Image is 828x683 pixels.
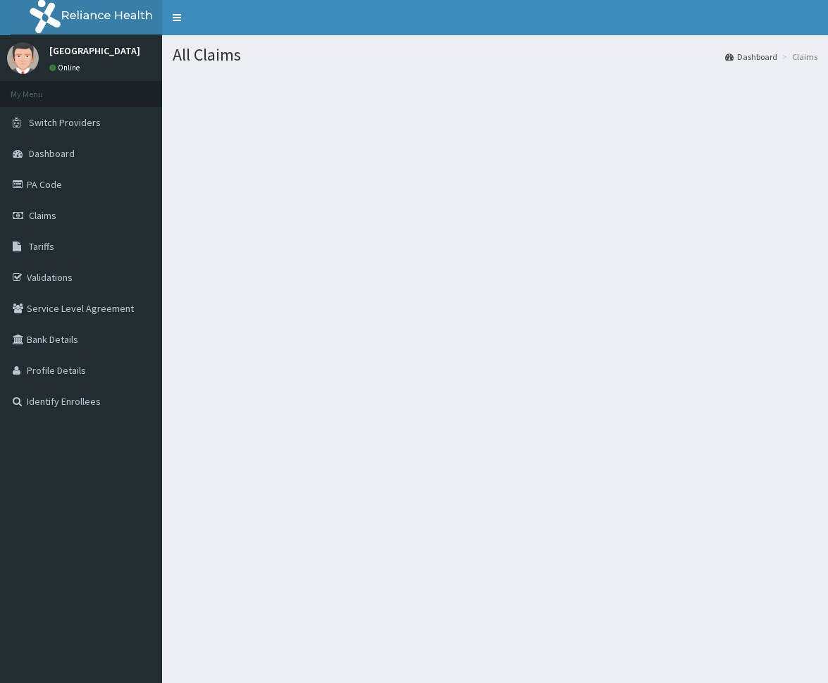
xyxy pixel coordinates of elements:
span: Switch Providers [29,116,101,129]
li: Claims [779,51,817,63]
a: Dashboard [725,51,777,63]
p: [GEOGRAPHIC_DATA] [49,46,140,56]
span: Tariffs [29,240,54,253]
img: User Image [7,42,39,74]
span: Dashboard [29,147,75,160]
h1: All Claims [173,46,817,64]
span: Claims [29,209,56,222]
a: Online [49,63,83,73]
